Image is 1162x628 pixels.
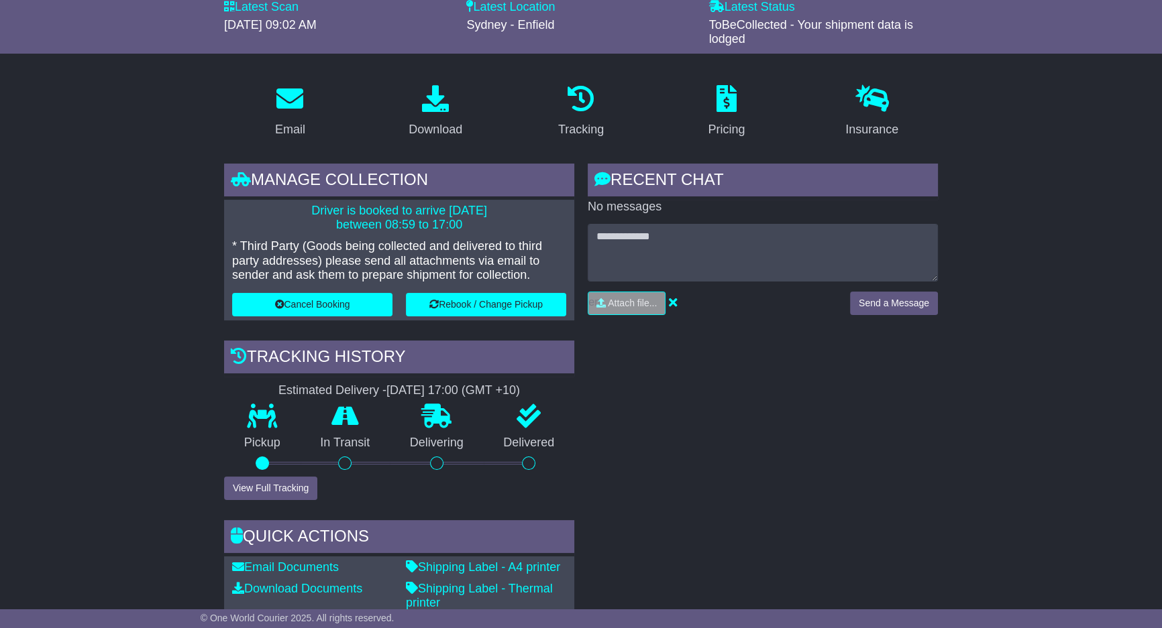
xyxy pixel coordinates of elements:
[708,121,745,139] div: Pricing
[699,80,753,143] a: Pricing
[409,121,462,139] div: Download
[232,293,392,316] button: Cancel Booking
[224,164,574,200] div: Manage collection
[588,200,938,214] p: No messages
[837,80,907,143] a: Insurance
[232,204,566,233] p: Driver is booked to arrive [DATE] between 08:59 to 17:00
[845,121,898,139] div: Insurance
[466,18,554,32] span: Sydney - Enfield
[232,239,566,283] p: * Third Party (Goods being collected and delivered to third party addresses) please send all atta...
[232,560,339,574] a: Email Documents
[224,436,301,450] p: Pickup
[224,520,574,556] div: Quick Actions
[224,340,574,377] div: Tracking history
[224,383,574,398] div: Estimated Delivery -
[232,582,362,595] a: Download Documents
[406,560,560,574] a: Shipping Label - A4 printer
[406,293,566,316] button: Rebook / Change Pickup
[850,292,938,315] button: Send a Message
[406,582,553,610] a: Shipping Label - Thermal printer
[558,121,604,139] div: Tracking
[400,80,471,143] a: Download
[224,477,317,500] button: View Full Tracking
[266,80,314,143] a: Email
[390,436,484,450] p: Delivering
[484,436,575,450] p: Delivered
[275,121,305,139] div: Email
[386,383,520,398] div: [DATE] 17:00 (GMT +10)
[224,18,317,32] span: [DATE] 09:02 AM
[201,613,394,623] span: © One World Courier 2025. All rights reserved.
[301,436,390,450] p: In Transit
[709,18,913,46] span: ToBeCollected - Your shipment data is lodged
[588,164,938,200] div: RECENT CHAT
[549,80,613,143] a: Tracking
